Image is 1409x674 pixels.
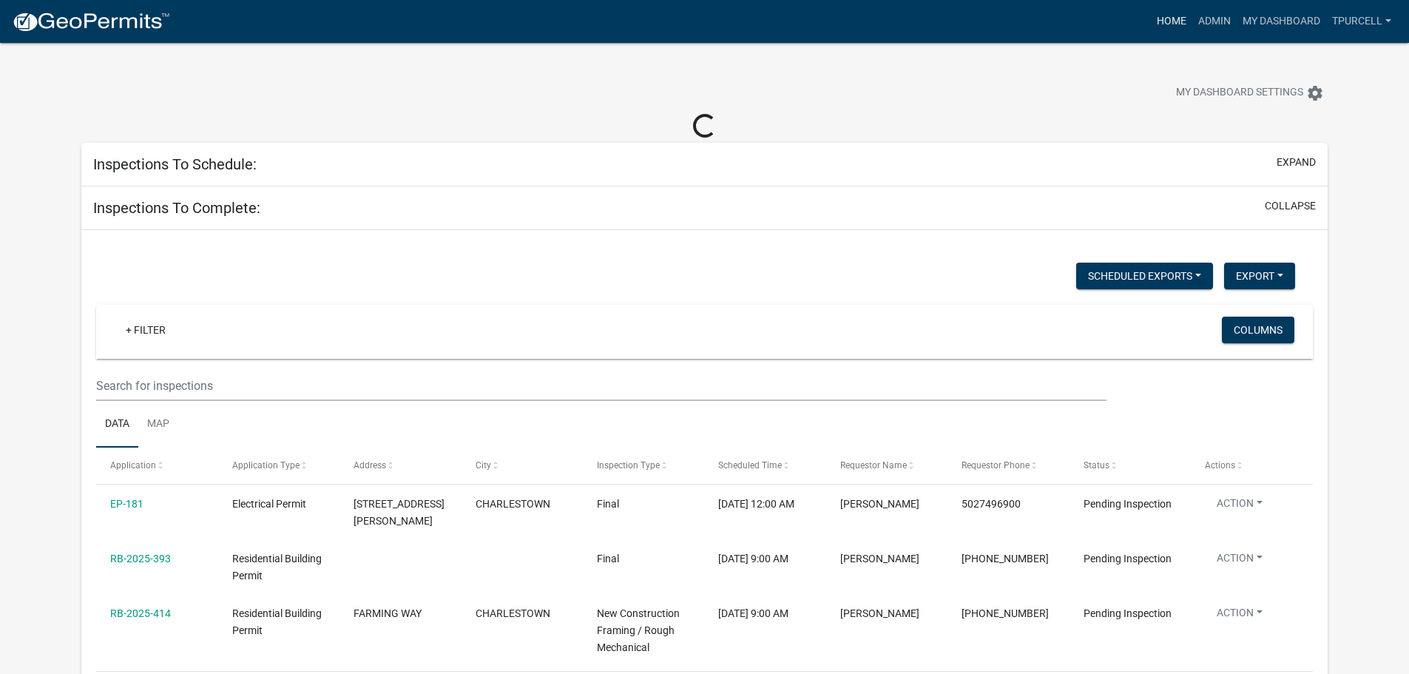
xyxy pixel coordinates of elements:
span: Address [354,460,386,471]
span: Actions [1205,460,1235,471]
h5: Inspections To Schedule: [93,155,257,173]
a: EP-181 [110,498,143,510]
span: 10/07/2025, 12:00 AM [718,498,794,510]
span: Pending Inspection [1084,607,1172,619]
span: Residential Building Permit [232,553,322,582]
a: Home [1151,7,1192,36]
button: Action [1205,605,1274,627]
input: Search for inspections [96,371,1106,401]
button: Action [1205,550,1274,572]
span: CHARLESTOWN [476,607,550,619]
span: Pending Inspection [1084,553,1172,565]
h5: Inspections To Complete: [93,199,260,217]
span: Final [597,553,619,565]
button: Action [1205,496,1274,517]
datatable-header-cell: Inspection Type [583,448,704,483]
button: Export [1224,263,1295,289]
span: Pending Inspection [1084,498,1172,510]
span: 10/10/2025, 9:00 AM [718,553,788,565]
span: Electrical Permit [232,498,306,510]
span: Scheduled Time [718,460,782,471]
span: Requestor Phone [962,460,1030,471]
datatable-header-cell: Requestor Phone [947,448,1069,483]
a: Map [138,401,178,448]
span: 10/09/2025, 9:00 AM [718,607,788,619]
span: Requestor Name [840,460,907,471]
a: Data [96,401,138,448]
datatable-header-cell: Status [1069,448,1190,483]
span: New Construction Framing / Rough Mechanical [597,607,680,653]
span: (502)639-7309 [962,553,1049,565]
span: Jenifer [840,498,919,510]
datatable-header-cell: Scheduled Time [704,448,825,483]
a: Admin [1192,7,1237,36]
span: My Dashboard Settings [1176,84,1303,102]
span: (502)639-7309 [962,607,1049,619]
datatable-header-cell: Requestor Name [826,448,947,483]
a: RB-2025-414 [110,607,171,619]
span: 7720 BETHANY RD [354,498,445,527]
datatable-header-cell: Actions [1191,448,1312,483]
datatable-header-cell: Application Type [218,448,339,483]
span: Final [597,498,619,510]
span: Ross Burnell [840,607,919,619]
a: + Filter [114,317,178,343]
a: Tpurcell [1326,7,1397,36]
span: CHARLESTOWN [476,498,550,510]
span: Ross Burnell [840,553,919,565]
a: My Dashboard [1237,7,1326,36]
i: settings [1306,84,1324,102]
button: My Dashboard Settingssettings [1164,78,1336,107]
span: Application [110,460,156,471]
datatable-header-cell: Application [96,448,217,483]
span: 5027496900 [962,498,1021,510]
button: Scheduled Exports [1076,263,1213,289]
datatable-header-cell: City [461,448,582,483]
span: City [476,460,491,471]
datatable-header-cell: Address [339,448,461,483]
button: expand [1277,155,1316,170]
span: Application Type [232,460,300,471]
button: collapse [1265,198,1316,214]
span: Residential Building Permit [232,607,322,636]
span: Status [1084,460,1109,471]
a: RB-2025-393 [110,553,171,565]
button: Columns [1222,317,1294,343]
span: FARMING WAY [354,607,422,619]
span: Inspection Type [597,460,660,471]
